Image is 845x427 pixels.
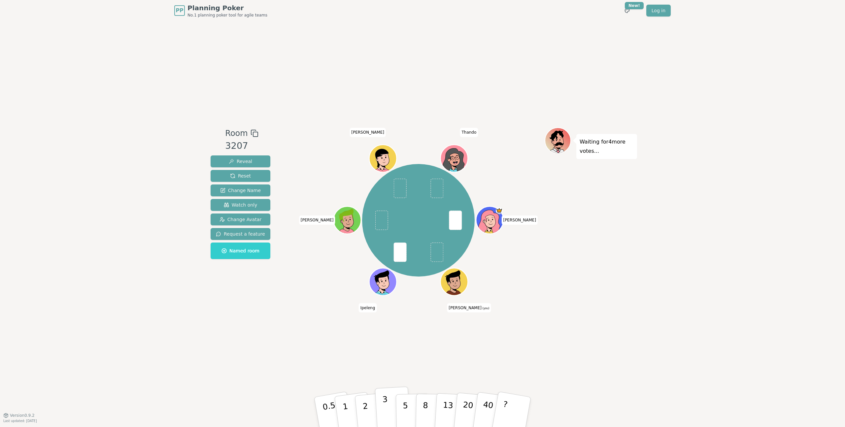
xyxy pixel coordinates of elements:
[220,187,261,194] span: Change Name
[441,269,467,295] button: Click to change your avatar
[447,303,491,312] span: Click to change your name
[3,419,37,423] span: Last updated: [DATE]
[225,139,258,153] div: 3207
[176,7,183,15] span: PP
[3,413,35,418] button: Version0.9.2
[229,158,252,165] span: Reveal
[646,5,671,16] a: Log in
[460,128,478,137] span: Click to change your name
[482,307,490,310] span: (you)
[230,173,251,179] span: Reset
[211,155,270,167] button: Reveal
[10,413,35,418] span: Version 0.9.2
[225,127,248,139] span: Room
[625,2,644,9] div: New!
[221,247,259,254] span: Named room
[174,3,267,18] a: PPPlanning PokerNo.1 planning poker tool for agile teams
[211,170,270,182] button: Reset
[580,137,634,156] p: Waiting for 4 more votes...
[224,202,257,208] span: Watch only
[211,213,270,225] button: Change Avatar
[621,5,633,16] button: New!
[359,303,377,312] span: Click to change your name
[187,13,267,18] span: No.1 planning poker tool for agile teams
[211,228,270,240] button: Request a feature
[211,199,270,211] button: Watch only
[216,231,265,237] span: Request a feature
[187,3,267,13] span: Planning Poker
[496,207,503,214] span: Norval is the host
[299,215,335,225] span: Click to change your name
[501,215,538,225] span: Click to change your name
[211,243,270,259] button: Named room
[350,128,386,137] span: Click to change your name
[220,216,262,223] span: Change Avatar
[211,184,270,196] button: Change Name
